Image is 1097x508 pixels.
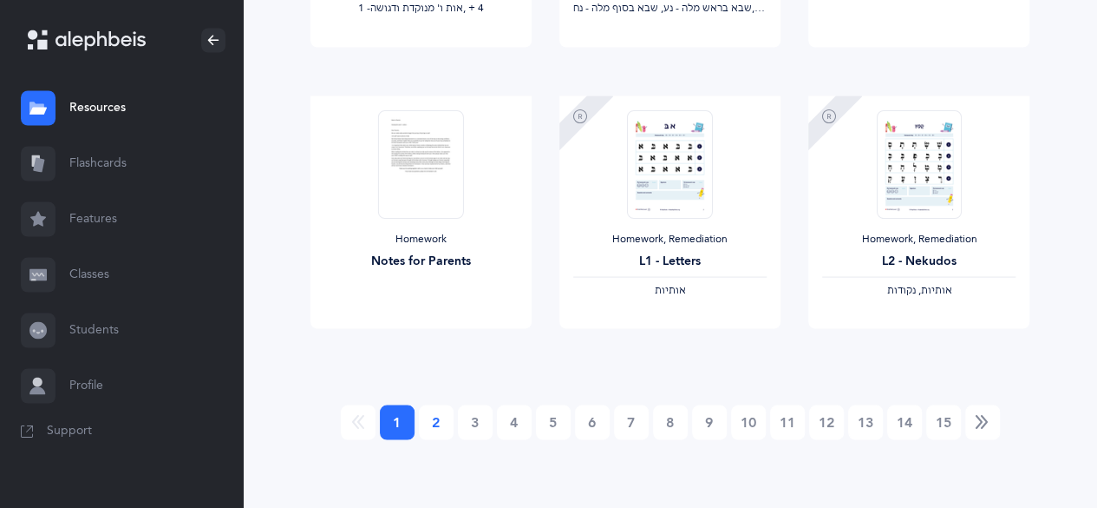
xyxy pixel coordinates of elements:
[965,405,1000,439] a: Next
[47,422,92,439] span: Support
[324,2,518,16] div: ‪, + 4‬
[380,405,415,439] a: 1
[887,405,922,439] a: 14
[497,405,532,439] a: 4
[614,405,649,439] a: 7
[324,252,518,270] div: Notes for Parents
[770,405,805,439] a: 11
[654,283,685,295] span: ‫אותיות‬
[575,405,610,439] a: 6
[848,405,883,439] a: 13
[573,2,767,16] div: ‪, + 7‬
[573,252,767,270] div: L1 - Letters
[536,405,571,439] a: 5
[822,232,1015,246] div: Homework, Remediation
[458,405,493,439] a: 3
[370,2,463,14] span: ‫אות ו' מנוקדת ודגושה‬
[419,405,454,439] a: 2
[627,109,712,218] img: RemediationHomework-L1-Letters-K_2_EN_thumbnail_1724623926.png
[731,405,766,439] a: 10
[822,252,1015,270] div: L2 - Nekudos
[378,109,463,218] img: Notes_to_parents_thumbnail_1591126900.png
[653,405,688,439] a: 8
[692,405,727,439] a: 9
[877,109,962,218] img: RemediationHomework-L2-Nekudos-K_EN_thumbnail_1724296785.png
[809,405,844,439] a: 12
[324,232,518,246] div: Homework
[573,232,767,246] div: Homework, Remediation
[886,283,951,295] span: ‫אותיות, נקודות‬
[573,2,752,14] span: ‫שבא בראש מלה - נע, שבא בסוף מלה - נח‬
[358,2,370,14] span: 1 -
[926,405,961,439] a: 15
